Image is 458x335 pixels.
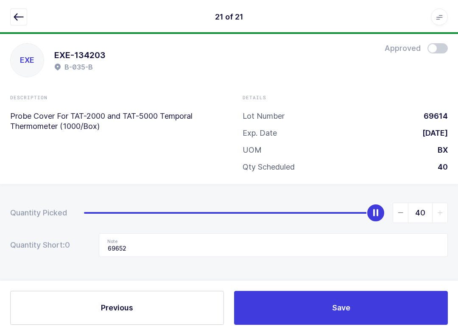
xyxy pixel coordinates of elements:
[10,208,67,218] div: Quantity Picked
[416,128,448,138] div: [DATE]
[10,94,215,101] div: Description
[243,94,448,101] div: Details
[65,240,82,250] span: 0
[10,240,82,250] div: Quantity Short:
[54,48,106,62] h1: EXE-134203
[84,203,448,223] div: slider between 0 and 40
[234,291,448,325] button: Save
[243,145,262,155] div: UOM
[385,43,421,53] span: Approved
[215,12,243,22] div: 21 of 21
[99,233,448,257] input: Note
[417,111,448,121] div: 69614
[10,111,215,131] p: Probe Cover For TAT-2000 and TAT-5000 Temporal Thermometer (1000/Box)
[243,128,277,138] div: Exp. Date
[10,291,224,325] button: Previous
[431,162,448,172] div: 40
[64,62,93,72] h2: B-035-B
[431,145,448,155] div: BX
[243,111,285,121] div: Lot Number
[332,302,350,313] span: Save
[11,44,44,77] div: EXE
[101,302,133,313] span: Previous
[243,162,295,172] div: Qty Scheduled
